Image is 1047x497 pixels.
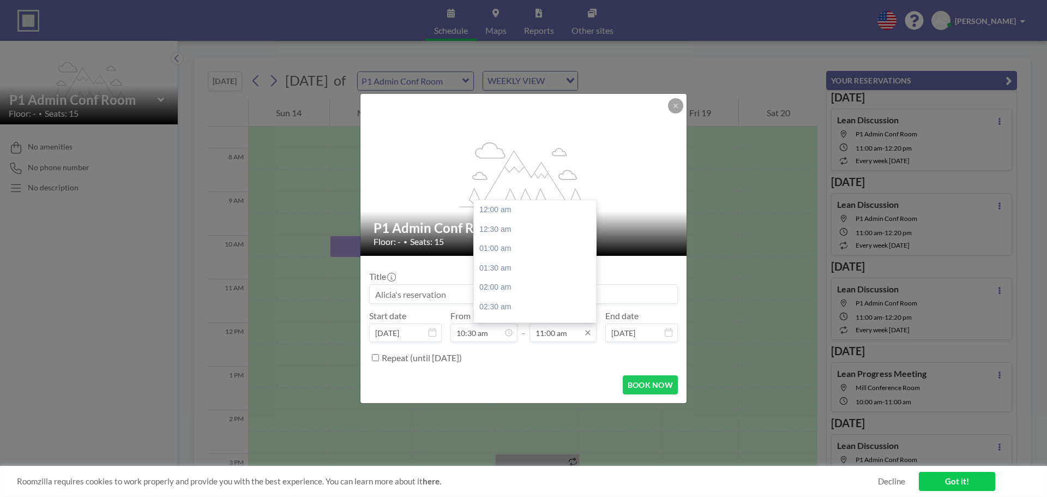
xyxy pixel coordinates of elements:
[474,200,601,220] div: 12:00 am
[474,297,601,317] div: 02:30 am
[370,285,677,303] input: Alicia's reservation
[474,317,601,337] div: 03:00 am
[878,476,905,487] a: Decline
[474,278,601,297] div: 02:00 am
[605,310,639,321] label: End date
[474,220,601,239] div: 12:30 am
[522,314,525,338] span: -
[474,239,601,259] div: 01:00 am
[410,236,444,247] span: Seats: 15
[382,352,462,363] label: Repeat (until [DATE])
[919,472,995,491] a: Got it!
[369,271,395,282] label: Title
[374,220,675,236] h2: P1 Admin Conf Room
[404,238,407,246] span: •
[17,476,878,487] span: Roomzilla requires cookies to work properly and provide you with the best experience. You can lea...
[450,310,471,321] label: From
[369,310,406,321] label: Start date
[374,236,401,247] span: Floor: -
[423,476,441,486] a: here.
[474,259,601,278] div: 01:30 am
[623,375,678,394] button: BOOK NOW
